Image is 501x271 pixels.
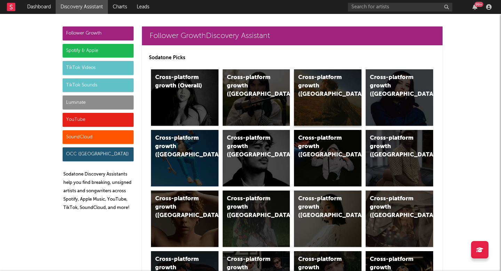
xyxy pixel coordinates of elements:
[370,73,417,99] div: Cross-platform growth ([GEOGRAPHIC_DATA])
[155,73,202,90] div: Cross-platform growth (Overall)
[63,113,134,127] div: YouTube
[366,130,433,186] a: Cross-platform growth ([GEOGRAPHIC_DATA])
[366,191,433,247] a: Cross-platform growth ([GEOGRAPHIC_DATA])
[348,3,452,11] input: Search for artists
[223,69,290,126] a: Cross-platform growth ([GEOGRAPHIC_DATA])
[227,134,274,159] div: Cross-platform growth ([GEOGRAPHIC_DATA])
[63,147,134,161] div: OCC ([GEOGRAPHIC_DATA])
[223,130,290,186] a: Cross-platform growth ([GEOGRAPHIC_DATA])
[155,195,202,220] div: Cross-platform growth ([GEOGRAPHIC_DATA])
[294,69,361,126] a: Cross-platform growth ([GEOGRAPHIC_DATA])
[370,195,417,220] div: Cross-platform growth ([GEOGRAPHIC_DATA])
[63,95,134,109] div: Luminate
[151,191,218,247] a: Cross-platform growth ([GEOGRAPHIC_DATA])
[223,191,290,247] a: Cross-platform growth ([GEOGRAPHIC_DATA])
[63,78,134,92] div: TikTok Sounds
[294,191,361,247] a: Cross-platform growth ([GEOGRAPHIC_DATA])
[475,2,483,7] div: 99 +
[227,195,274,220] div: Cross-platform growth ([GEOGRAPHIC_DATA])
[298,73,345,99] div: Cross-platform growth ([GEOGRAPHIC_DATA])
[294,130,361,186] a: Cross-platform growth ([GEOGRAPHIC_DATA]/GSA)
[298,195,345,220] div: Cross-platform growth ([GEOGRAPHIC_DATA])
[63,26,134,40] div: Follower Growth
[366,69,433,126] a: Cross-platform growth ([GEOGRAPHIC_DATA])
[151,130,218,186] a: Cross-platform growth ([GEOGRAPHIC_DATA])
[370,134,417,159] div: Cross-platform growth ([GEOGRAPHIC_DATA])
[227,73,274,99] div: Cross-platform growth ([GEOGRAPHIC_DATA])
[149,54,436,62] p: Sodatone Picks
[151,69,218,126] a: Cross-platform growth (Overall)
[298,134,345,159] div: Cross-platform growth ([GEOGRAPHIC_DATA]/GSA)
[472,4,477,10] button: 99+
[63,130,134,144] div: SoundCloud
[63,61,134,75] div: TikTok Videos
[142,26,443,45] a: Follower GrowthDiscovery Assistant
[155,134,202,159] div: Cross-platform growth ([GEOGRAPHIC_DATA])
[63,44,134,58] div: Spotify & Apple
[63,170,134,212] p: Sodatone Discovery Assistants help you find breaking, unsigned artists and songwriters across Spo...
